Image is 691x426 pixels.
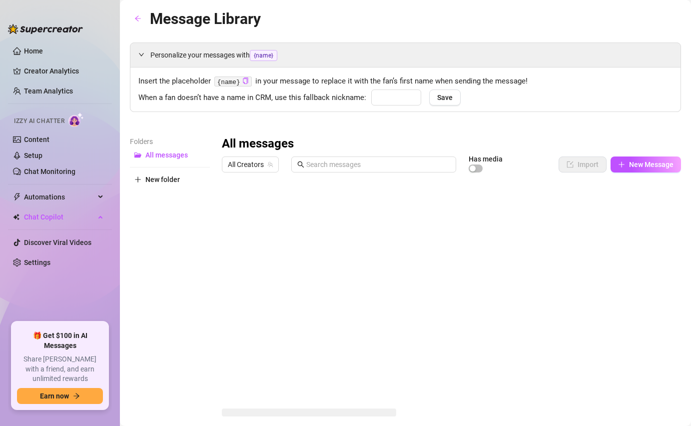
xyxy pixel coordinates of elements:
a: Discover Viral Videos [24,238,91,246]
span: Izzy AI Chatter [14,116,64,126]
span: plus [618,161,625,168]
span: folder-open [134,151,141,158]
span: team [267,161,273,167]
img: Chat Copilot [13,213,19,220]
span: thunderbolt [13,193,21,201]
button: New folder [130,171,210,187]
span: New folder [145,175,180,183]
article: Has media [469,156,503,162]
span: expanded [138,51,144,57]
h3: All messages [222,136,294,152]
img: AI Chatter [68,112,84,127]
code: {name} [214,76,252,87]
span: Save [437,93,453,101]
a: Team Analytics [24,87,73,95]
span: New Message [629,160,674,168]
div: Personalize your messages with{name} [130,43,681,67]
span: Earn now [40,392,69,400]
span: arrow-right [73,392,80,399]
a: Home [24,47,43,55]
article: Folders [130,136,210,147]
span: Insert the placeholder in your message to replace it with the fan’s first name when sending the m... [138,75,673,87]
span: Chat Copilot [24,209,95,225]
input: Search messages [306,159,450,170]
button: Earn nowarrow-right [17,388,103,404]
span: copy [242,77,249,84]
span: Automations [24,189,95,205]
span: 🎁 Get $100 in AI Messages [17,331,103,350]
span: All messages [145,151,188,159]
span: plus [134,176,141,183]
span: {name} [250,50,277,61]
span: All Creators [228,157,273,172]
img: logo-BBDzfeDw.svg [8,24,83,34]
button: Import [559,156,607,172]
a: Setup [24,151,42,159]
button: New Message [611,156,681,172]
span: Personalize your messages with [150,49,673,61]
span: arrow-left [134,15,141,22]
span: Share [PERSON_NAME] with a friend, and earn unlimited rewards [17,354,103,384]
a: Chat Monitoring [24,167,75,175]
button: All messages [130,147,210,163]
span: search [297,161,304,168]
article: Message Library [150,7,261,30]
button: Save [429,89,461,105]
a: Creator Analytics [24,63,104,79]
button: Click to Copy [242,77,249,85]
span: When a fan doesn’t have a name in CRM, use this fallback nickname: [138,92,366,104]
a: Content [24,135,49,143]
a: Settings [24,258,50,266]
